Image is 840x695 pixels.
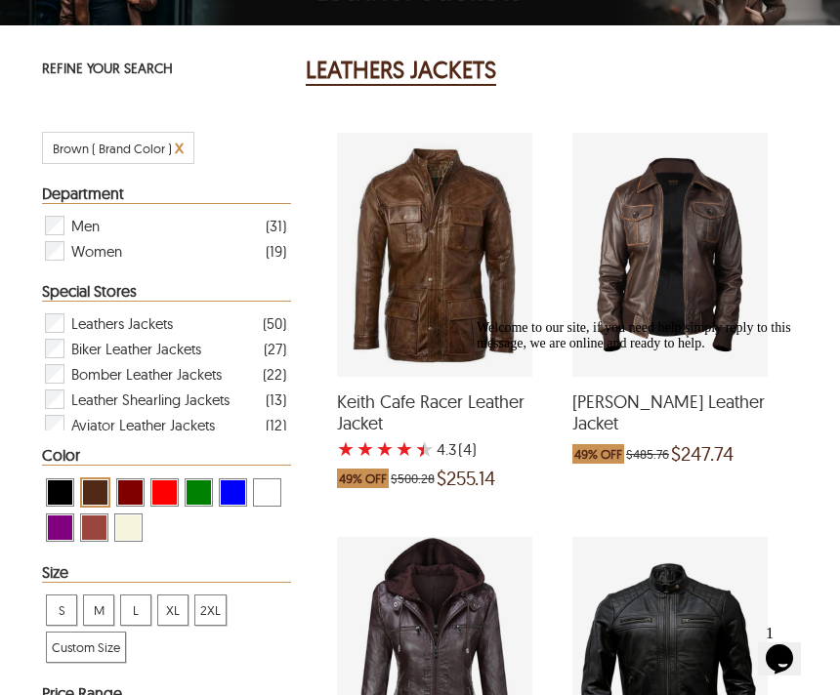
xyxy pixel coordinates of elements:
[71,238,122,264] span: Women
[71,361,222,387] span: Bomber Leather Jackets
[71,310,173,336] span: Leathers Jackets
[263,311,286,336] div: ( 50 )
[43,238,286,264] div: Filter Women Leathers Jackets
[53,141,172,156] span: Filter Brown ( Brand Color )
[43,361,286,387] div: Filter Bomber Leather Jackets Leathers Jackets
[83,594,114,626] div: View M Leathers Jackets
[120,594,151,626] div: View L Leathers Jackets
[266,214,286,238] div: ( 31 )
[42,562,291,583] div: Heading Filter Leathers Jackets by Size
[194,594,227,626] div: View 2XL Leathers Jackets
[71,412,215,437] span: Aviator Leather Jackets
[185,478,213,507] div: View Green Leathers Jackets
[195,595,226,625] span: 2XL
[46,632,126,663] div: View Custom Size Leathers Jackets
[376,439,394,459] label: 3 rating
[43,412,286,437] div: Filter Aviator Leather Jackets Leathers Jackets
[43,213,286,238] div: Filter Men Leathers Jackets
[253,478,281,507] div: View White Leathers Jackets
[150,478,179,507] div: View Red Leathers Jackets
[158,595,188,625] span: XL
[71,387,230,412] span: Leather Shearling Jackets
[266,413,286,437] div: ( 12 )
[396,439,413,459] label: 4 rating
[84,595,113,625] span: M
[42,184,291,204] div: Heading Filter Leathers Jackets by Department
[337,364,532,497] a: Keith Cafe Racer Leather Jacket with a 4.25 Star Rating 4 Product Review which was at a price of ...
[337,439,355,459] label: 1 rating
[121,595,150,625] span: L
[391,469,435,488] span: $500.28
[264,337,286,361] div: ( 27 )
[114,513,143,542] div: View Beige Leathers Jackets
[157,594,189,626] div: View XL Leathers Jackets
[469,312,820,607] iframe: chat widget
[71,336,201,361] span: Biker Leather Jackets
[263,362,286,387] div: ( 22 )
[437,469,495,488] span: $255.14
[80,477,110,508] div: View Brown ( Brand Color ) Leathers Jackets
[306,55,496,86] h2: LEATHERS JACKETS
[43,387,286,412] div: Filter Leather Shearling Jackets Leathers Jackets
[43,310,286,336] div: Filter Leathers Jackets Leathers Jackets
[46,478,74,507] div: View Black Leathers Jackets
[80,513,108,542] div: View Cognac Leathers Jackets
[42,281,291,302] div: Heading Filter Leathers Jackets by Special Stores
[42,445,291,466] div: Heading Filter Leathers Jackets by Color
[43,336,286,361] div: Filter Biker Leather Jackets Leathers Jackets
[458,439,477,459] span: )
[116,478,145,507] div: View Maroon Leathers Jackets
[175,136,184,158] span: Cancel Filter
[42,55,291,85] p: REFINE YOUR SEARCH
[758,617,820,675] iframe: chat widget
[337,469,389,488] span: 49% OFF
[47,633,125,662] span: Custom Size
[219,478,247,507] div: View Blue Leathers Jackets
[8,8,322,38] span: Welcome to our site, if you need help simply reply to this message, we are online and ready to help.
[46,513,74,542] div: View Purple Leathers Jackets
[71,213,100,238] span: Men
[266,388,286,412] div: ( 13 )
[306,51,798,90] div: Leathers Jackets 51 Results Found
[266,239,286,264] div: ( 19 )
[357,439,374,459] label: 2 rating
[337,391,532,433] span: Keith Cafe Racer Leather Jacket
[46,594,77,626] div: View S Leathers Jackets
[8,8,359,39] div: Welcome to our site, if you need help simply reply to this message, we are online and ready to help.
[415,439,435,459] label: 5 rating
[47,595,76,625] span: S
[437,439,456,459] label: 4.3
[458,439,472,459] span: (4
